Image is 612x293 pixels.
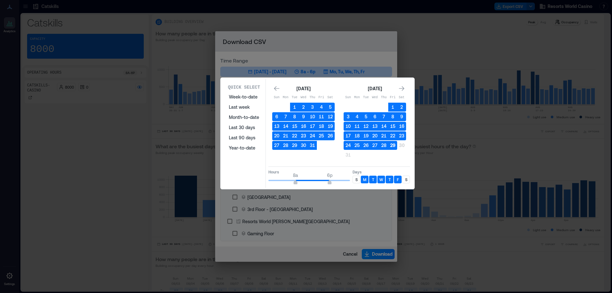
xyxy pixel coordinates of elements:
th: Monday [353,93,361,102]
div: [DATE] [366,85,384,92]
button: 9 [397,112,406,121]
th: Thursday [308,93,317,102]
button: 30 [299,141,308,150]
button: 27 [370,141,379,150]
button: 19 [361,131,370,140]
th: Sunday [272,93,281,102]
th: Wednesday [370,93,379,102]
button: 7 [281,112,290,121]
p: Mon [281,95,290,100]
button: 5 [361,112,370,121]
p: W [379,177,383,182]
p: Wed [299,95,308,100]
button: Go to previous month [272,84,281,93]
button: 11 [317,112,326,121]
button: 4 [317,103,326,112]
button: 14 [281,122,290,131]
button: 27 [272,141,281,150]
button: 2 [397,103,406,112]
button: 1 [388,103,397,112]
button: 21 [281,131,290,140]
button: 1 [290,103,299,112]
th: Sunday [344,93,353,102]
button: 7 [379,112,388,121]
th: Friday [388,93,397,102]
button: 26 [361,141,370,150]
button: 12 [326,112,335,121]
p: F [397,177,399,182]
button: 28 [281,141,290,150]
button: 3 [308,103,317,112]
button: 17 [344,131,353,140]
th: Tuesday [361,93,370,102]
p: Tue [361,95,370,100]
button: 26 [326,131,335,140]
button: 18 [317,122,326,131]
button: 18 [353,131,361,140]
button: 17 [308,122,317,131]
button: 14 [379,122,388,131]
th: Monday [281,93,290,102]
button: Month-to-date [225,112,263,122]
p: S [355,177,358,182]
button: 29 [388,141,397,150]
p: T [389,177,391,182]
button: 6 [272,112,281,121]
p: Quick Select [228,84,260,91]
button: 11 [353,122,361,131]
button: 9 [299,112,308,121]
button: 6 [370,112,379,121]
th: Friday [317,93,326,102]
button: Year-to-date [225,143,263,153]
span: 6p [327,172,332,178]
button: 8 [290,112,299,121]
button: 25 [353,141,361,150]
p: Mon [353,95,361,100]
button: 10 [308,112,317,121]
button: 22 [290,131,299,140]
th: Tuesday [290,93,299,102]
button: 22 [388,131,397,140]
p: Sat [326,95,335,100]
div: [DATE] [295,85,312,92]
button: 13 [272,122,281,131]
button: 25 [317,131,326,140]
p: Tue [290,95,299,100]
button: 13 [370,122,379,131]
button: 8 [388,112,397,121]
button: 10 [344,122,353,131]
button: 15 [388,122,397,131]
button: 29 [290,141,299,150]
button: 28 [379,141,388,150]
button: 31 [308,141,317,150]
button: 16 [397,122,406,131]
button: Last 30 days [225,122,263,133]
button: 16 [299,122,308,131]
th: Wednesday [299,93,308,102]
button: 4 [353,112,361,121]
p: Wed [370,95,379,100]
p: Thu [308,95,317,100]
th: Saturday [326,93,335,102]
button: 12 [361,122,370,131]
button: 23 [397,131,406,140]
p: Fri [388,95,397,100]
p: Days [353,169,410,174]
button: 20 [272,131,281,140]
button: 30 [397,141,406,150]
button: Go to next month [397,84,406,93]
button: Week-to-date [225,92,263,102]
p: S [405,177,407,182]
p: Sun [344,95,353,100]
button: 24 [344,141,353,150]
p: M [363,177,366,182]
p: Sun [272,95,281,100]
p: Fri [317,95,326,100]
button: 24 [308,131,317,140]
p: Hours [268,169,350,174]
button: 15 [290,122,299,131]
button: 31 [344,150,353,159]
button: 19 [326,122,335,131]
th: Saturday [397,93,406,102]
button: 3 [344,112,353,121]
